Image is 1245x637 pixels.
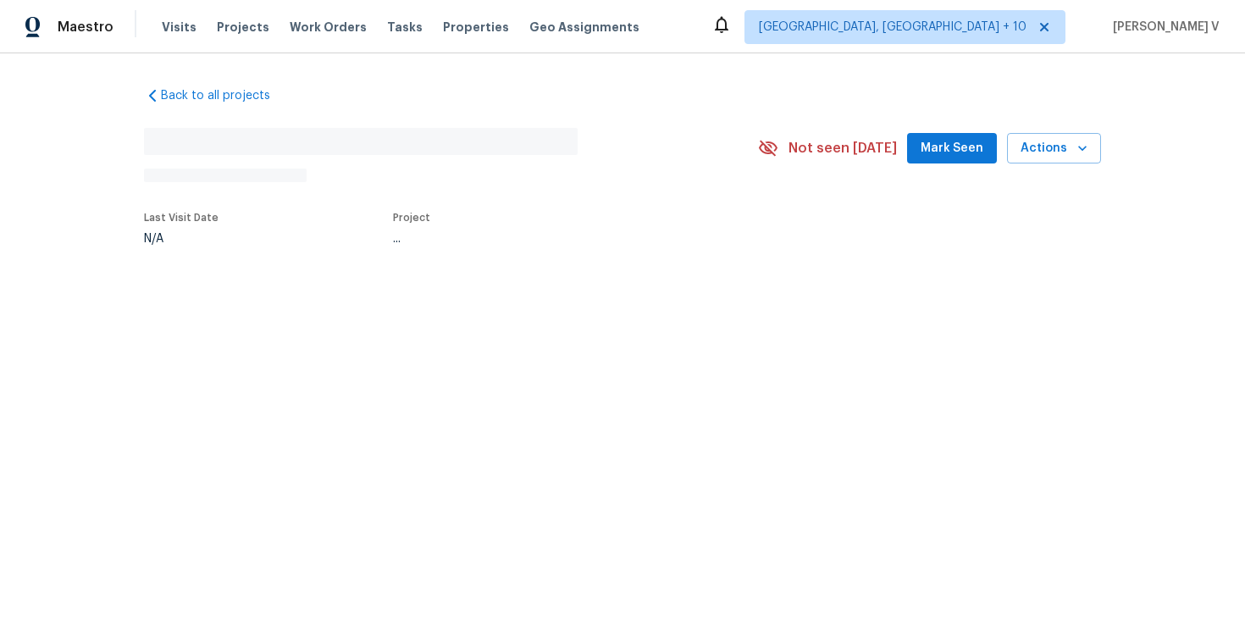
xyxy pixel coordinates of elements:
a: Back to all projects [144,87,307,104]
div: ... [393,233,718,245]
span: Maestro [58,19,113,36]
span: Actions [1021,138,1087,159]
span: Geo Assignments [529,19,639,36]
span: Not seen [DATE] [788,140,897,157]
button: Actions [1007,133,1101,164]
button: Mark Seen [907,133,997,164]
span: Tasks [387,21,423,33]
span: Projects [217,19,269,36]
span: Properties [443,19,509,36]
span: Work Orders [290,19,367,36]
span: Project [393,213,430,223]
div: N/A [144,233,219,245]
span: [PERSON_NAME] V [1106,19,1220,36]
span: [GEOGRAPHIC_DATA], [GEOGRAPHIC_DATA] + 10 [759,19,1026,36]
span: Last Visit Date [144,213,219,223]
span: Mark Seen [921,138,983,159]
span: Visits [162,19,196,36]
